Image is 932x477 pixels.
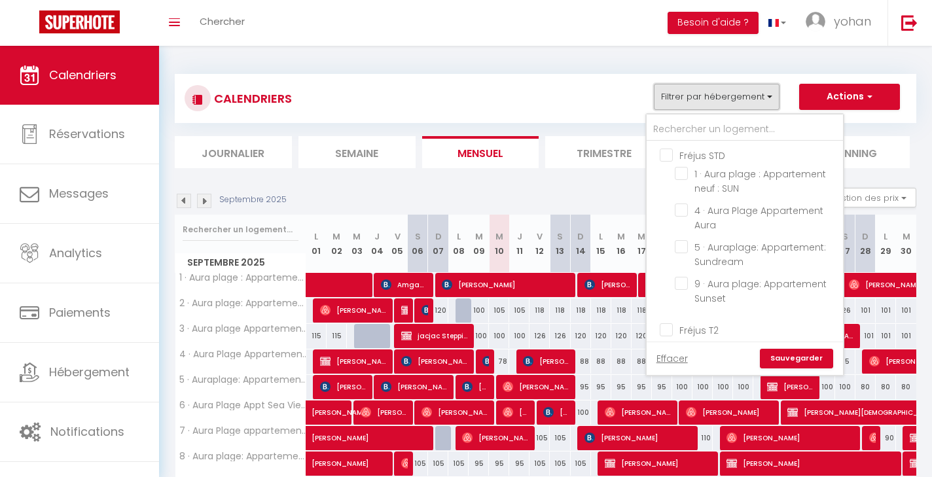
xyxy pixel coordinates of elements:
th: 10 [489,215,509,273]
th: 05 [387,215,408,273]
div: 120 [571,324,591,348]
div: 105 [529,451,550,476]
div: 115 [306,324,327,348]
span: [PERSON_NAME] [401,298,408,323]
div: 105 [489,298,509,323]
input: Rechercher un logement... [647,118,843,141]
span: Réservations [49,126,125,142]
span: [PERSON_NAME] [767,374,814,399]
span: [PERSON_NAME] [726,451,895,476]
div: 88 [571,349,591,374]
abbr: M [475,230,483,243]
th: 16 [611,215,632,273]
abbr: J [374,230,380,243]
div: 100 [733,375,753,399]
div: 95 [652,375,672,399]
div: 118 [571,298,591,323]
button: Actions [799,84,900,110]
li: Mensuel [422,136,539,168]
th: 04 [367,215,387,273]
th: 14 [571,215,591,273]
a: Effacer [656,351,688,366]
span: [PERSON_NAME] [421,298,428,323]
div: 120 [632,324,652,348]
th: 28 [855,215,876,273]
abbr: J [517,230,522,243]
div: 101 [896,298,916,323]
div: 95 [469,451,489,476]
div: 101 [876,324,896,348]
abbr: M [332,230,340,243]
th: 15 [591,215,611,273]
span: [PERSON_NAME] [320,374,367,399]
div: 100 [469,324,489,348]
span: [PERSON_NAME] [523,349,570,374]
span: [PERSON_NAME] [401,349,469,374]
abbr: S [842,230,848,243]
button: Gestion des prix [819,188,916,207]
div: 101 [855,324,876,348]
div: 126 [550,324,570,348]
div: 120 [611,324,632,348]
div: 105 [529,426,550,450]
abbr: M [495,230,503,243]
div: 126 [529,324,550,348]
span: 9 · Aura plage: Appartement Sunset [694,277,827,305]
div: 115 [327,324,347,348]
span: [PERSON_NAME] [584,272,632,297]
div: 95 [591,375,611,399]
li: Trimestre [545,136,662,168]
h3: CALENDRIERS [211,84,292,113]
span: Septembre 2025 [175,253,306,272]
img: Super Booking [39,10,120,33]
a: [PERSON_NAME] [306,426,327,451]
abbr: L [457,230,461,243]
span: Notifications [50,423,124,440]
th: 01 [306,215,327,273]
span: 6 · Aura Plage Appt Sea View 40m² [177,400,308,410]
span: Messages [49,185,109,202]
input: Rechercher un logement... [183,218,298,241]
div: 118 [632,298,652,323]
span: [PERSON_NAME] [462,374,489,399]
div: 100 [469,298,489,323]
span: [PERSON_NAME] [503,400,529,425]
abbr: L [884,230,887,243]
span: yohan [834,13,871,29]
div: 80 [855,375,876,399]
button: Filtrer par hébergement [654,84,780,110]
div: Filtrer par hébergement [645,113,844,376]
a: [PERSON_NAME] [306,451,327,476]
span: 2 · Aura plage: Appartement Sunrise [177,298,308,308]
span: 1 · Aura plage : Appartement neuf : SUN [694,168,826,195]
button: Ouvrir le widget de chat LiveChat [10,5,50,44]
div: 95 [489,451,509,476]
div: 118 [611,298,632,323]
div: 88 [591,349,611,374]
span: [PERSON_NAME] [686,400,774,425]
span: 1 · Aura plage : Appartement neuf : SUN [177,273,308,283]
div: 100 [672,375,692,399]
span: 8 · Aura plage: Appartement Aquamoon [177,451,308,461]
div: 100 [713,375,733,399]
span: [PERSON_NAME] [482,349,489,374]
span: [PERSON_NAME] [320,298,387,323]
div: 101 [896,324,916,348]
span: 7 · Aura Plage appartement neuf: Liberty [177,426,308,436]
abbr: D [862,230,869,243]
img: logout [901,14,918,31]
abbr: D [577,230,584,243]
div: 110 [692,426,713,450]
div: 95 [632,375,652,399]
th: 30 [896,215,916,273]
span: [PERSON_NAME] [312,419,492,444]
abbr: V [395,230,401,243]
div: 100 [835,375,855,399]
span: 4 · Aura Plage Appartement Aura [177,349,308,359]
span: [PERSON_NAME] [421,400,489,425]
div: 100 [692,375,713,399]
div: 95 [835,349,855,374]
span: Calendriers [49,67,116,83]
div: 101 [855,298,876,323]
span: [PERSON_NAME] [401,451,408,476]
